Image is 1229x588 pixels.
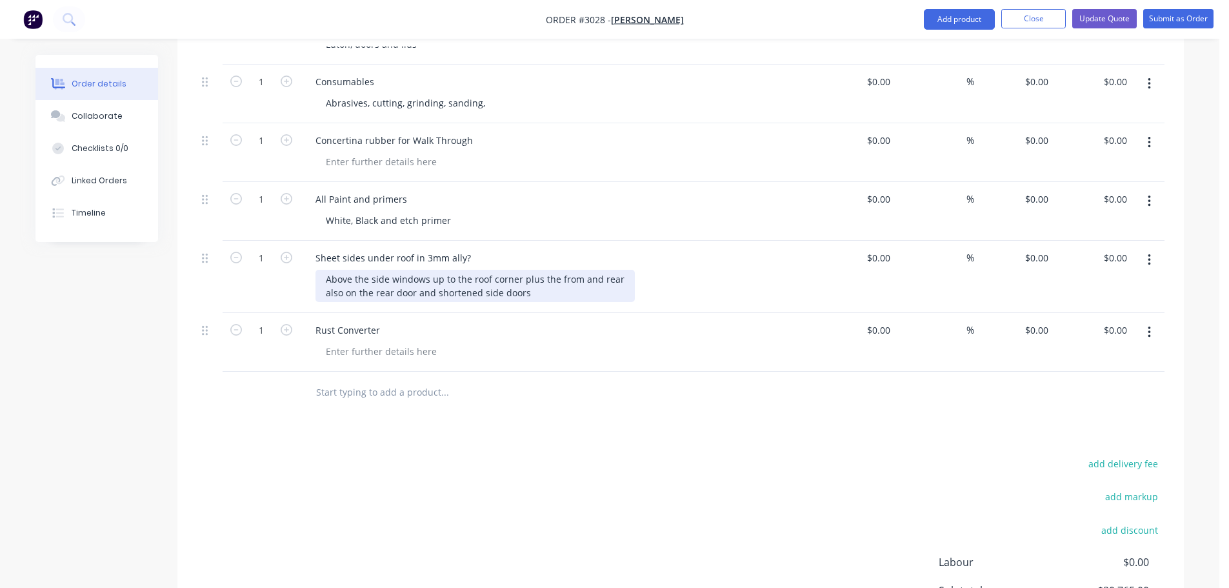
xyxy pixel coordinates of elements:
div: Rust Converter [305,321,390,340]
div: Linked Orders [72,175,127,187]
button: add delivery fee [1081,455,1164,472]
div: Concertina rubber for Walk Through [305,131,483,150]
button: Close [1001,9,1066,28]
button: add markup [1098,488,1164,505]
button: Submit as Order [1143,9,1214,28]
div: Order details [72,78,126,90]
button: Collaborate [35,100,158,132]
input: Start typing to add a product... [315,380,574,405]
button: Update Quote [1072,9,1137,28]
div: Abrasives, cutting, grinding, sanding, [315,94,495,112]
span: % [966,74,974,89]
span: Order #3028 - [546,14,611,26]
button: Timeline [35,197,158,229]
span: $0.00 [1054,554,1149,570]
a: [PERSON_NAME] [611,14,684,26]
div: Consumables [305,72,385,91]
div: White, Black and etch primer [315,211,461,230]
button: Linked Orders [35,165,158,197]
span: % [966,323,974,338]
button: add discount [1094,521,1164,538]
span: Labour [939,554,1054,570]
div: Collaborate [72,110,123,122]
span: % [966,133,974,148]
img: Factory [23,10,43,29]
div: All Paint and primers [305,190,417,208]
button: Order details [35,68,158,100]
span: % [966,250,974,265]
div: Above the side windows up to the roof corner plus the from and rear also on the rear door and sho... [315,270,635,302]
div: Sheet sides under roof in 3mm ally? [305,248,481,267]
button: Add product [924,9,995,30]
div: Checklists 0/0 [72,143,128,154]
button: Checklists 0/0 [35,132,158,165]
div: Timeline [72,207,106,219]
span: % [966,192,974,207]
